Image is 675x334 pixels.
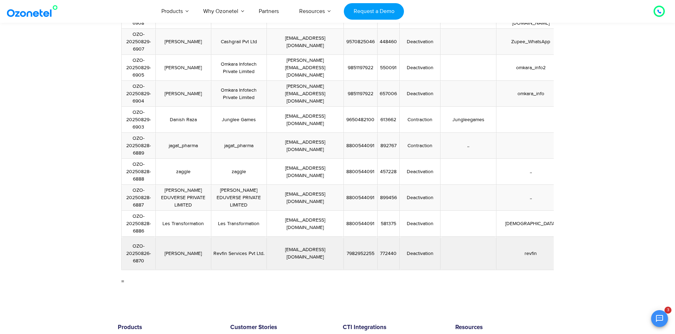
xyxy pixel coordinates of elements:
[377,81,399,107] td: 657006
[343,107,377,133] td: 9650482100
[400,185,441,211] td: Deactivation
[441,107,496,133] td: Jungleegames
[211,159,266,185] td: zaggle
[400,237,441,270] td: Deactivation
[664,307,671,314] span: 3
[343,237,377,270] td: 7982952255
[343,81,377,107] td: 9851197922
[377,29,399,55] td: 448460
[122,159,156,185] td: OZO-20250828-6888
[400,107,441,133] td: Contraction
[155,55,211,81] td: [PERSON_NAME]
[400,133,441,159] td: Contraction
[266,211,343,237] td: [EMAIL_ADDRESS][DOMAIN_NAME]
[343,133,377,159] td: 8800544091
[400,211,441,237] td: Deactivation
[343,324,445,331] h6: CTI Integrations
[496,29,565,55] td: Zupee_WhatsApp
[211,211,266,237] td: Les Transformation
[211,237,266,270] td: Revfin Services Pvt Ltd.
[266,107,343,133] td: [EMAIL_ADDRESS][DOMAIN_NAME]
[377,133,399,159] td: 892767
[155,81,211,107] td: [PERSON_NAME]
[651,310,668,327] button: Open chat
[211,107,266,133] td: Junglee Games
[377,237,399,270] td: 772440
[343,159,377,185] td: 8800544091
[155,185,211,211] td: [PERSON_NAME] EDUVERSE PRIVATE LIMITED
[343,29,377,55] td: 9570825046
[496,81,565,107] td: omkara_info
[266,133,343,159] td: [EMAIL_ADDRESS][DOMAIN_NAME]
[343,55,377,81] td: 9851197922
[266,237,343,270] td: [EMAIL_ADDRESS][DOMAIN_NAME]
[496,185,565,211] td: ..
[266,185,343,211] td: [EMAIL_ADDRESS][DOMAIN_NAME]
[122,133,156,159] td: OZO-20250828-6889
[266,159,343,185] td: [EMAIL_ADDRESS][DOMAIN_NAME]
[496,211,565,237] td: [DEMOGRAPHIC_DATA]
[155,29,211,55] td: [PERSON_NAME]
[155,133,211,159] td: jagat_pharma
[400,29,441,55] td: Deactivation
[155,211,211,237] td: Les Transformation
[400,81,441,107] td: Deactivation
[122,55,156,81] td: OZO-20250829-6905
[266,29,343,55] td: [EMAIL_ADDRESS][DOMAIN_NAME]
[122,107,156,133] td: OZO-20250829-6903
[230,324,332,331] h6: Customer Stories
[155,237,211,270] td: [PERSON_NAME]
[377,159,399,185] td: 457228
[211,133,266,159] td: jagat_pharma
[155,107,211,133] td: Danish Raza
[122,237,156,270] td: OZO-20250826-6870
[377,55,399,81] td: 550091
[343,185,377,211] td: 8800544091
[441,133,496,159] td: ..
[155,159,211,185] td: zaggle
[496,55,565,81] td: omkara_info2
[122,81,156,107] td: OZO-20250829-6904
[377,185,399,211] td: 899456
[211,55,266,81] td: Omkara Infotech Private Limited
[496,159,565,185] td: ..
[400,55,441,81] td: Deactivation
[377,107,399,133] td: 613662
[211,81,266,107] td: Omkara Infotech Private Limited
[400,159,441,185] td: Deactivation
[496,237,565,270] td: revfin
[118,324,220,331] h6: Products
[266,55,343,81] td: [PERSON_NAME][EMAIL_ADDRESS][DOMAIN_NAME]
[344,3,404,20] a: Request a Demo
[122,211,156,237] td: OZO-20250828-6886
[343,211,377,237] td: 8800544091
[266,81,343,107] td: [PERSON_NAME][EMAIL_ADDRESS][DOMAIN_NAME]
[122,29,156,55] td: OZO-20250829-6907
[455,324,557,331] h6: Resources
[122,185,156,211] td: OZO-20250828-6887
[211,29,266,55] td: Cashgrail Pvt Ltd
[377,211,399,237] td: 581375
[211,185,266,211] td: [PERSON_NAME] EDUVERSE PRIVATE LIMITED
